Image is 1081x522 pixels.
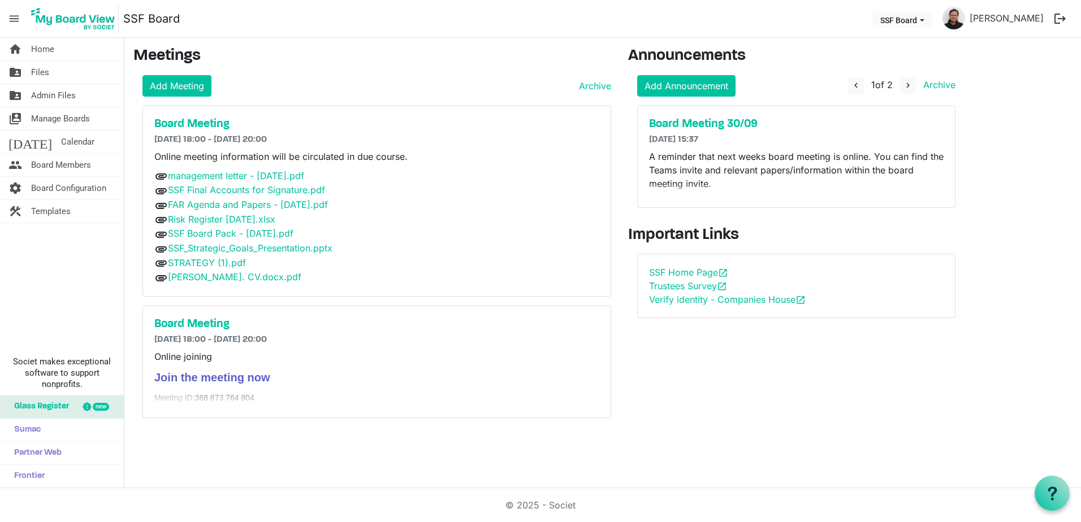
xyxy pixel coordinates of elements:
[168,228,293,239] a: SSF Board Pack - [DATE].pdf
[871,79,875,90] span: 1
[8,177,22,199] span: settings
[31,84,76,107] span: Admin Files
[8,419,41,441] span: Sumac
[154,317,599,331] a: Board Meeting
[154,371,270,384] span: Join the meeting now
[3,8,25,29] span: menu
[649,118,944,131] a: Board Meeting 30/09
[795,295,806,305] span: open_in_new
[31,154,91,176] span: Board Members
[8,130,52,153] span: [DATE]
[8,154,22,176] span: people
[154,199,168,212] span: attachment
[649,150,944,190] p: A reminder that next weeks board meeting is online. You can find the Teams invite and relevant pa...
[154,150,599,163] p: Online meeting information will be circulated in due course.
[965,7,1048,29] a: [PERSON_NAME]
[154,134,599,145] h6: [DATE] 18:00 - [DATE] 20:00
[168,184,325,195] a: SSF Final Accounts for Signature.pdf
[8,200,22,223] span: construction
[1048,7,1072,31] button: logout
[919,79,955,90] a: Archive
[900,77,916,94] button: navigate_next
[123,7,180,30] a: SSF Board
[574,79,611,93] a: Archive
[8,442,62,464] span: Partner Web
[31,61,49,84] span: Files
[5,356,119,390] span: Societ makes exceptional software to support nonprofits.
[717,281,727,292] span: open_in_new
[154,374,270,383] a: Join the meeting now
[718,268,728,278] span: open_in_new
[848,77,864,94] button: navigate_before
[154,169,168,183] span: attachment
[154,242,168,256] span: attachment
[628,47,965,66] h3: Announcements
[649,267,728,278] a: SSF Home Pageopen_in_new
[168,199,328,210] a: FAR Agenda and Papers - [DATE].pdf
[31,38,54,60] span: Home
[8,38,22,60] span: home
[195,393,254,402] span: 368 873 764 804
[133,47,611,66] h3: Meetings
[649,280,727,292] a: Trustees Surveyopen_in_new
[154,213,168,227] span: attachment
[871,79,893,90] span: of 2
[637,75,736,97] a: Add Announcement
[505,499,576,511] a: © 2025 - Societ
[31,200,71,223] span: Templates
[31,107,90,130] span: Manage Boards
[28,5,119,33] img: My Board View Logo
[873,12,932,28] button: SSF Board dropdownbutton
[28,5,123,33] a: My Board View Logo
[168,242,332,254] a: SSF_Strategic_Goals_Presentation.pptx
[154,334,599,345] h6: [DATE] 18:00 - [DATE] 20:00
[142,75,211,97] a: Add Meeting
[628,226,965,245] h3: Important Links
[168,170,304,181] a: management letter - [DATE].pdf
[942,7,965,29] img: vjXNW1cme0gN52Zu4bmd9GrzmWk9fVhp2_YVE8WxJd3PvSJ3Xcim8muxpHb9t5R7S0Hx1ZVnr221sxwU8idQCA_thumb.png
[8,84,22,107] span: folder_shared
[8,465,45,488] span: Frontier
[154,406,191,415] span: Passcode:
[154,256,168,270] span: attachment
[154,118,599,131] a: Board Meeting
[8,395,69,418] span: Glass Register
[8,61,22,84] span: folder_shared
[168,257,246,268] a: STRATEGY (1).pdf
[168,214,275,225] a: Risk Register [DATE].xlsx
[649,294,806,305] a: Verify identity - Companies Houseopen_in_new
[154,228,168,241] span: attachment
[8,107,22,130] span: switch_account
[154,184,168,198] span: attachment
[31,177,106,199] span: Board Configuration
[61,130,94,153] span: Calendar
[154,393,195,402] span: Meeting ID:
[154,271,168,285] span: attachment
[903,80,913,90] span: navigate_next
[93,403,109,411] div: new
[191,406,228,415] span: ex6NY7yu
[649,135,698,144] span: [DATE] 15:37
[851,80,861,90] span: navigate_before
[168,271,301,282] a: [PERSON_NAME]. CV.docx.pdf
[154,350,599,363] p: Online joining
